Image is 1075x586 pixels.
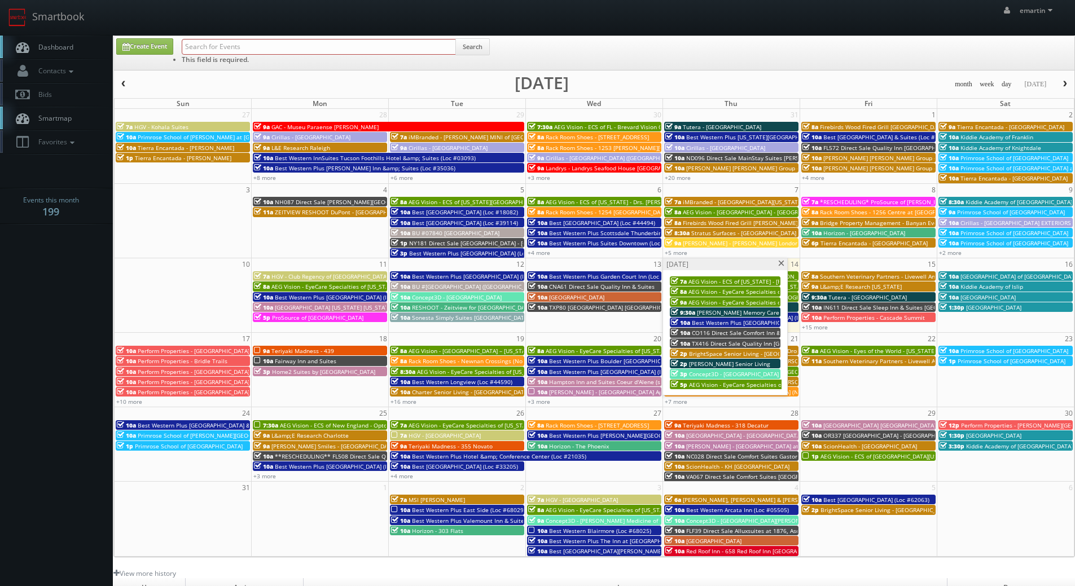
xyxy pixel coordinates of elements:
[823,229,905,237] span: Horizon - [GEOGRAPHIC_DATA]
[998,77,1016,91] button: day
[254,272,270,280] span: 7a
[412,219,518,227] span: Best [GEOGRAPHIC_DATA] (Loc #39114)
[940,198,964,206] span: 8:30a
[820,347,991,355] span: AEG Vision - Eyes of the World - [US_STATE][GEOGRAPHIC_DATA]
[692,329,900,337] span: CO116 Direct Sale Comfort Inn &amp; Suites Carbondale on the Roaring Fork
[686,144,765,152] span: Cirillas - [GEOGRAPHIC_DATA]
[940,229,959,237] span: 10a
[391,229,410,237] span: 10a
[665,154,685,162] span: 10a
[665,431,685,439] span: 10a
[665,208,681,216] span: 8a
[138,144,234,152] span: Tierra Encantada - [PERSON_NAME]
[940,133,959,141] span: 10a
[33,42,73,52] span: Dashboard
[686,133,916,141] span: Best Western Plus [US_STATE][GEOGRAPHIC_DATA] [GEOGRAPHIC_DATA] (Loc #37096)
[671,370,687,378] span: 3p
[688,298,910,306] span: AEG Vision - EyeCare Specialties of [GEOGRAPHIC_DATA] - Medfield Eye Associates
[802,229,822,237] span: 10a
[820,198,951,206] span: *RESCHEDULING* ProSource of [PERSON_NAME]
[528,421,544,429] span: 8a
[528,123,552,131] span: 7:30a
[683,198,823,206] span: iMBranded - [GEOGRAPHIC_DATA][US_STATE] Toyota
[528,293,547,301] span: 10a
[686,431,802,439] span: [GEOGRAPHIC_DATA] - [GEOGRAPHIC_DATA]
[254,303,273,311] span: 10a
[528,208,544,216] span: 8a
[957,208,1065,216] span: Primrose School of [GEOGRAPHIC_DATA]
[802,283,818,290] span: 9a
[138,357,227,365] span: Perform Properties - Bridle Trails
[802,357,822,365] span: 11a
[409,249,552,257] span: Best Western Plus [GEOGRAPHIC_DATA] (Loc #05385)
[940,123,955,131] span: 9a
[549,303,680,311] span: TXP80 [GEOGRAPHIC_DATA] [GEOGRAPHIC_DATA]
[138,378,249,386] span: Perform Properties - [GEOGRAPHIC_DATA]
[820,283,902,290] span: L&amp;E Research [US_STATE]
[117,347,136,355] span: 10a
[823,154,1048,162] span: [PERSON_NAME] [PERSON_NAME] Group - [GEOGRAPHIC_DATA] - [STREET_ADDRESS]
[528,368,547,376] span: 10a
[549,378,695,386] span: Hampton Inn and Suites Coeur d'Alene (second shoot)
[254,421,278,429] span: 7:30a
[546,133,649,141] span: Rack Room Shoes - [STREET_ADDRESS]
[683,283,902,290] span: AEG Vision - EyeCare Specialties of [US_STATE] – [PERSON_NAME] Family EyeCare
[689,381,853,389] span: AEG Vision - EyeCare Specialties of [US_STATE] - Osius Vision
[275,164,455,172] span: Best Western Plus [PERSON_NAME] Inn &amp; Suites (Loc #35036)
[117,357,136,365] span: 10a
[253,174,276,182] a: +8 more
[417,368,641,376] span: AEG Vision - EyeCare Specialties of [US_STATE][PERSON_NAME] Eyecare Associates
[665,164,685,172] span: 10a
[960,347,1068,355] span: Primrose School of [GEOGRAPHIC_DATA]
[671,360,687,368] span: 2p
[823,442,917,450] span: ScionHealth - [GEOGRAPHIC_DATA]
[697,309,779,316] span: [PERSON_NAME] Memory Care
[960,154,1068,162] span: Primrose School of [GEOGRAPHIC_DATA]
[665,198,681,206] span: 7a
[940,431,964,439] span: 1:30p
[802,347,818,355] span: 8a
[271,442,396,450] span: [PERSON_NAME] Smiles - [GEOGRAPHIC_DATA]
[528,133,544,141] span: 8a
[254,123,270,131] span: 9a
[391,219,410,227] span: 10a
[391,442,407,450] span: 9a
[391,198,407,206] span: 8a
[691,229,831,237] span: Stratus Surfaces - [GEOGRAPHIC_DATA] Slab Gallery
[528,229,547,237] span: 10a
[254,347,270,355] span: 9a
[692,340,829,347] span: TX416 Direct Sale Quality Inn [GEOGRAPHIC_DATA]
[802,314,822,321] span: 10a
[940,283,959,290] span: 10a
[117,388,136,396] span: 10a
[546,144,713,152] span: Rack Room Shoes - 1253 [PERSON_NAME][GEOGRAPHIC_DATA]
[960,229,1068,237] span: Primrose School of [GEOGRAPHIC_DATA]
[528,239,547,247] span: 10a
[528,388,547,396] span: 10a
[951,77,976,91] button: month
[412,283,541,290] span: BU #[GEOGRAPHIC_DATA] ([GEOGRAPHIC_DATA])
[254,368,270,376] span: 3p
[665,229,690,237] span: 8:30a
[117,144,136,152] span: 10a
[823,357,1019,365] span: Southern Veterinary Partners - Livewell Animal Urgent Care of Goodyear
[823,133,954,141] span: Best [GEOGRAPHIC_DATA] & Suites (Loc #37117)
[271,283,550,290] span: AEG Vision - EyeCare Specialties of [US_STATE] - [PERSON_NAME] Eyecare Associates - [PERSON_NAME]
[254,293,273,301] span: 10a
[686,442,824,450] span: [PERSON_NAME] - [GEOGRAPHIC_DATA] at Heritage
[546,198,748,206] span: AEG Vision - ECS of [US_STATE] - Drs. [PERSON_NAME] and [PERSON_NAME]
[409,347,651,355] span: AEG Vision - [GEOGRAPHIC_DATA] – [US_STATE][GEOGRAPHIC_DATA]. ([GEOGRAPHIC_DATA])
[802,133,822,141] span: 10a
[528,164,544,172] span: 9a
[391,347,407,355] span: 8a
[549,239,685,247] span: Best Western Plus Suites Downtown (Loc #61037)
[254,133,270,141] span: 9a
[271,144,330,152] span: L&E Research Raleigh
[117,123,133,131] span: 7a
[412,303,533,311] span: RESHOOT - Zeitview for [GEOGRAPHIC_DATA]
[138,421,305,429] span: Best Western Plus [GEOGRAPHIC_DATA] & Suites (Loc #45093)
[940,219,959,227] span: 10a
[254,314,270,321] span: 5p
[683,208,832,216] span: AEG Vision - [GEOGRAPHIC_DATA] - [GEOGRAPHIC_DATA]
[254,431,270,439] span: 9a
